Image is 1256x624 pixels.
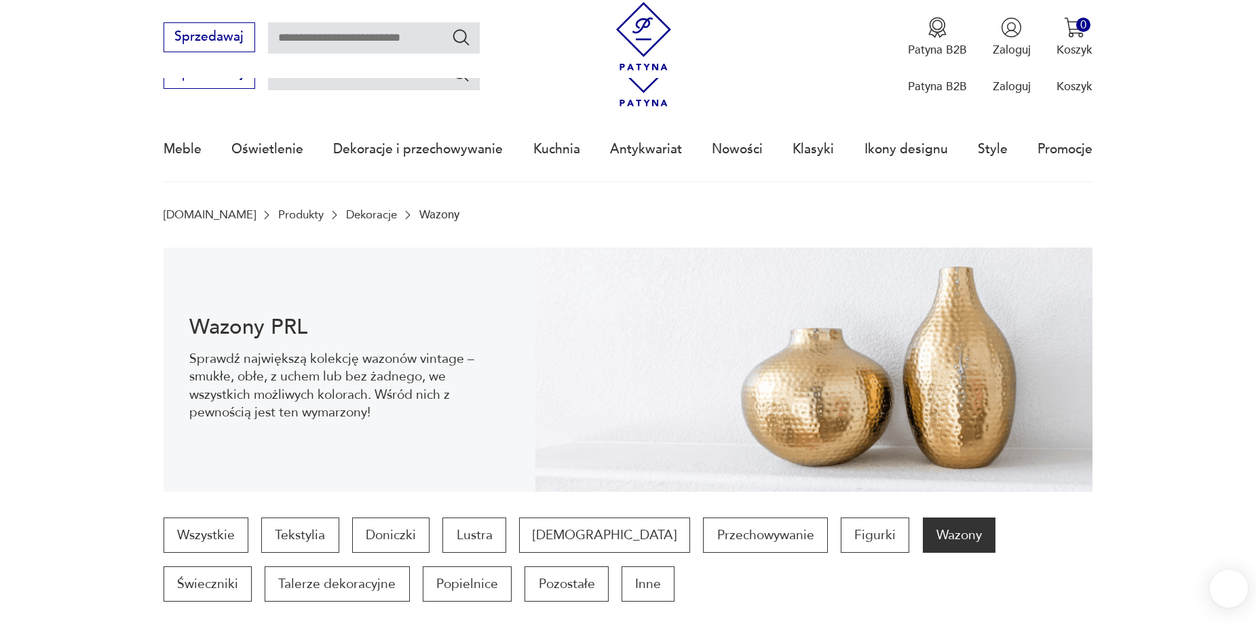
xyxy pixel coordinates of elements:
p: Zaloguj [993,42,1031,58]
p: Koszyk [1057,79,1092,94]
a: [DOMAIN_NAME] [164,208,256,221]
button: Patyna B2B [908,17,967,58]
a: Produkty [278,208,324,221]
a: Antykwariat [610,118,682,180]
button: Sprzedawaj [164,22,255,52]
a: Sprzedawaj [164,33,255,43]
a: Klasyki [793,118,834,180]
a: Przechowywanie [703,518,827,553]
button: Zaloguj [993,17,1031,58]
p: Zaloguj [993,79,1031,94]
a: Ikona medaluPatyna B2B [908,17,967,58]
p: Wazony [419,208,459,221]
a: Ikony designu [864,118,948,180]
a: Kuchnia [533,118,580,180]
button: Szukaj [451,64,471,83]
a: Lustra [442,518,506,553]
a: [DEMOGRAPHIC_DATA] [519,518,690,553]
a: Doniczki [352,518,430,553]
h1: Wazony PRL [189,317,509,337]
a: Oświetlenie [231,118,303,180]
img: Ikona koszyka [1064,17,1085,38]
p: Patyna B2B [908,42,967,58]
a: Dekoracje [346,208,397,221]
img: Patyna - sklep z meblami i dekoracjami vintage [609,2,678,71]
a: Wszystkie [164,518,248,553]
iframe: Smartsupp widget button [1210,570,1248,608]
a: Popielnice [423,566,512,602]
img: Wazony vintage [535,248,1093,492]
a: Dekoracje i przechowywanie [333,118,503,180]
a: Świeczniki [164,566,252,602]
a: Sprzedawaj [164,69,255,80]
img: Ikona medalu [927,17,948,38]
a: Meble [164,118,202,180]
a: Tekstylia [261,518,339,553]
a: Pozostałe [525,566,608,602]
a: Style [978,118,1008,180]
a: Figurki [841,518,909,553]
a: Nowości [712,118,763,180]
a: Inne [622,566,674,602]
button: Szukaj [451,27,471,47]
p: Sprawdź największą kolekcję wazonów vintage – smukłe, obłe, z uchem lub bez żadnego, we wszystkic... [189,350,509,422]
a: Wazony [923,518,995,553]
div: 0 [1076,18,1090,32]
button: 0Koszyk [1057,17,1092,58]
a: Promocje [1038,118,1092,180]
img: Ikonka użytkownika [1001,17,1022,38]
p: Patyna B2B [908,79,967,94]
a: Talerze dekoracyjne [265,566,409,602]
p: Koszyk [1057,42,1092,58]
